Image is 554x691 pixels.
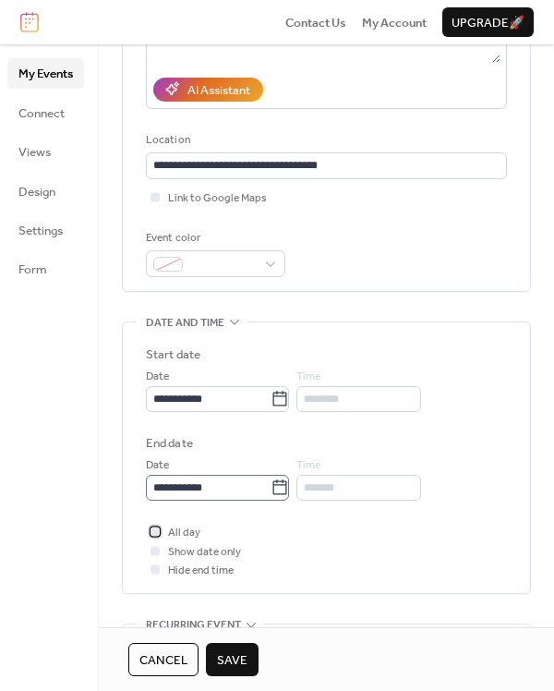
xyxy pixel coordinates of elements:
span: My Events [18,65,73,83]
span: Link to Google Maps [168,189,267,208]
a: Settings [7,215,84,245]
span: Settings [18,222,63,240]
span: Time [296,368,320,386]
a: My Events [7,58,84,88]
div: Location [146,131,503,150]
span: Upgrade 🚀 [452,14,524,32]
img: logo [20,12,39,32]
span: Recurring event [146,616,241,635]
span: Show date only [168,543,241,562]
span: Save [217,651,247,670]
span: Time [296,456,320,475]
button: Save [206,643,259,676]
span: Form [18,261,47,279]
a: Contact Us [285,13,346,31]
div: Event color [146,229,282,248]
div: Start date [146,345,200,364]
div: AI Assistant [187,81,250,100]
span: Cancel [139,651,187,670]
span: Connect [18,104,65,123]
span: My Account [362,14,427,32]
a: Design [7,176,84,206]
span: Date [146,368,169,386]
a: My Account [362,13,427,31]
a: Connect [7,98,84,127]
span: Views [18,143,51,162]
span: Design [18,183,55,201]
a: Views [7,137,84,166]
a: Form [7,254,84,284]
span: Hide end time [168,562,234,580]
button: AI Assistant [153,78,263,102]
span: Date and time [146,314,224,333]
span: Date [146,456,169,475]
span: Contact Us [285,14,346,32]
button: Cancel [128,643,199,676]
span: All day [168,524,200,542]
button: Upgrade🚀 [442,7,534,37]
div: End date [146,434,193,453]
